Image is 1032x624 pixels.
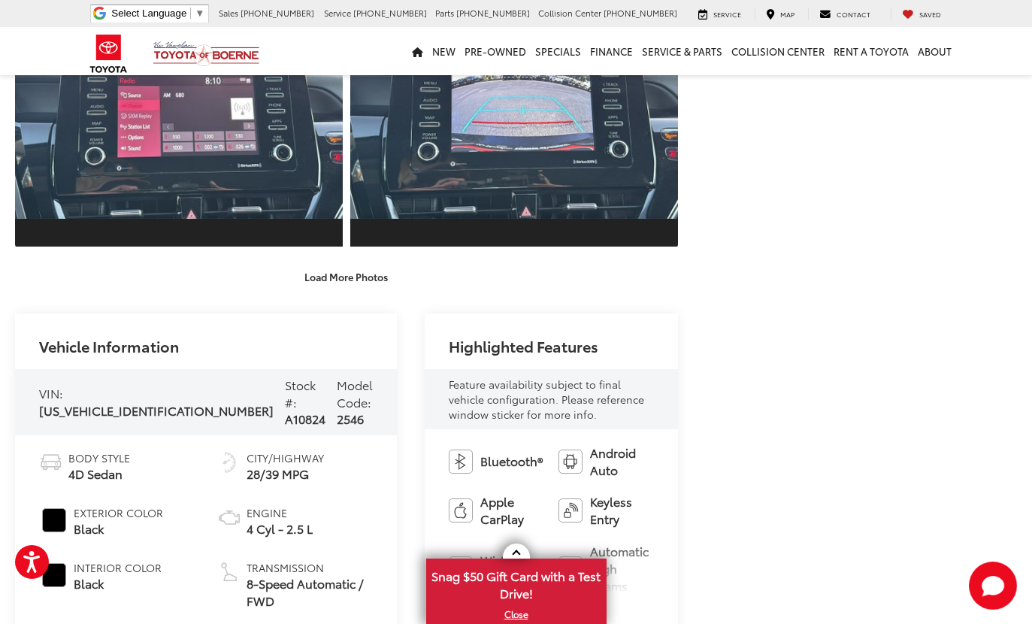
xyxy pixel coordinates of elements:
span: [PHONE_NUMBER] [456,7,530,19]
a: Expand Photo 35 [350,2,678,248]
a: Specials [531,27,586,75]
span: 2546 [337,410,364,427]
img: Apple CarPlay [449,498,473,523]
a: Select Language​ [111,8,204,19]
span: Collision Center [538,7,601,19]
span: ​ [190,8,191,19]
a: Home [407,27,428,75]
a: Rent a Toyota [829,27,913,75]
span: 28/39 MPG [247,465,324,483]
h2: Vehicle Information [39,338,179,354]
button: Toggle Chat Window [969,562,1017,610]
span: Body Style [68,450,130,465]
span: City/Highway [247,450,324,465]
span: Service [324,7,351,19]
span: Select Language [111,8,186,19]
img: Android Auto [558,450,583,474]
a: My Saved Vehicles [891,8,952,20]
span: #000000 [42,508,66,532]
a: Contact [808,8,882,20]
span: [PHONE_NUMBER] [604,7,677,19]
span: Parts [435,7,454,19]
img: 2022 Toyota Camry SE [12,31,347,219]
img: Vic Vaughan Toyota of Boerne [153,41,260,67]
span: Snag $50 Gift Card with a Test Drive! [428,560,605,606]
span: Black [74,520,163,538]
a: Finance [586,27,637,75]
span: Contact [837,9,870,19]
a: Map [755,8,806,20]
span: Engine [247,505,313,520]
span: Transmission [247,560,373,575]
button: Load More Photos [294,264,398,290]
img: Keyless Entry [558,498,583,523]
a: New [428,27,460,75]
span: Map [780,9,794,19]
span: Service [713,9,741,19]
span: Keyless Entry [590,493,653,528]
span: Apple CarPlay [480,493,543,528]
a: Expand Photo 34 [15,2,343,248]
img: 2022 Toyota Camry SE [347,31,681,219]
span: Feature availability subject to final vehicle configuration. Please reference window sticker for ... [449,377,644,422]
span: Stock #: [285,376,316,410]
span: Android Auto [590,444,653,479]
a: Collision Center [727,27,829,75]
a: Service [687,8,752,20]
span: Bluetooth® [480,453,543,470]
span: VIN: [39,384,63,401]
a: Pre-Owned [460,27,531,75]
img: Toyota [80,29,137,78]
span: Interior Color [74,560,162,575]
span: 8-Speed Automatic / FWD [247,575,373,610]
svg: Start Chat [969,562,1017,610]
img: Fuel Economy [217,450,241,474]
span: ▼ [195,8,204,19]
span: Model Code: [337,376,373,410]
span: Exterior Color [74,505,163,520]
span: 4 Cyl - 2.5 L [247,520,313,538]
span: Saved [919,9,941,19]
a: About [913,27,956,75]
span: 4D Sedan [68,465,130,483]
span: Sales [219,7,238,19]
span: Black [74,575,162,592]
span: [PHONE_NUMBER] [241,7,314,19]
a: Service & Parts: Opens in a new tab [637,27,727,75]
img: Bluetooth® [449,450,473,474]
span: [US_VEHICLE_IDENTIFICATION_NUMBER] [39,401,274,419]
span: #000000 [42,563,66,587]
span: [PHONE_NUMBER] [353,7,427,19]
span: A10824 [285,410,325,427]
h2: Highlighted Features [449,338,598,354]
